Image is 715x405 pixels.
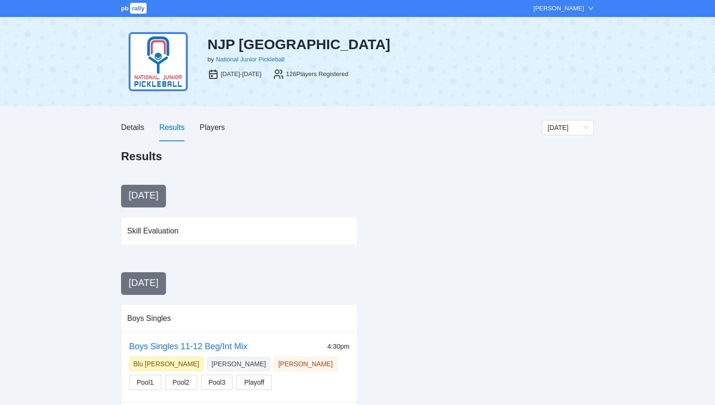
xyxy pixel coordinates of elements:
button: Pool3 [201,375,233,390]
span: Playoff [244,377,264,388]
span: Pool2 [173,377,190,388]
a: National Junior Pickleball [216,56,284,63]
span: down [588,5,594,11]
div: [PERSON_NAME] [211,359,266,369]
div: 126 Players Registered [286,69,349,79]
div: by [208,55,214,64]
h1: Results [121,149,162,164]
span: Pool3 [209,377,226,388]
div: Players [200,121,225,133]
span: rally [130,3,147,14]
span: pb [121,5,129,12]
button: Pool1 [129,375,161,390]
div: [PERSON_NAME] [533,4,584,13]
div: NJP [GEOGRAPHIC_DATA] [208,36,429,53]
span: [DATE] [129,190,158,200]
div: Results [159,121,184,133]
span: Sunday [548,121,588,135]
div: [DATE]-[DATE] [221,69,262,79]
a: Boys Singles 11-12 Beg/Int Mix [129,342,247,351]
div: Boys Singles [127,305,351,332]
div: Details [121,121,144,133]
a: pbrally [121,5,148,12]
div: 4:30pm [327,341,349,352]
button: Pool2 [165,375,197,390]
div: Blu [PERSON_NAME] [133,359,199,369]
img: njp-logo1.png [129,32,188,91]
div: Skill Evaluation [127,217,351,244]
div: [PERSON_NAME] [278,359,332,369]
span: Pool1 [137,377,154,388]
span: [DATE] [129,277,158,288]
button: Playoff [236,375,272,390]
